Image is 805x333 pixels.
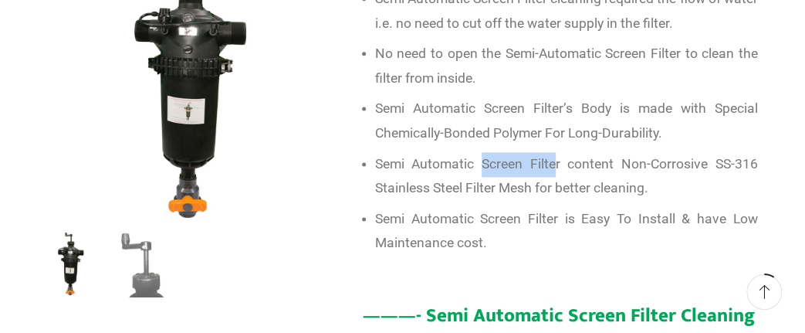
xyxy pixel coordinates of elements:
[375,100,758,141] span: Semi Automatic Screen Filter’s Body is made with Special Chemically-Bonded Polymer For Long-Durab...
[110,233,177,299] a: 2
[375,211,758,251] span: Semi Automatic Screen Filter is Easy To Install & have Low Maintenance cost.
[36,230,103,297] img: Semi Automatic Screen Filter
[36,233,103,297] li: 1 / 2
[375,156,758,196] span: Semi Automatic Screen Filter content Non-Corrosive SS-316 Stainless Steel Filter Mesh for better ...
[375,46,758,86] span: No need to open the Semi-Automatic Screen Filter to clean the filter from inside.
[110,233,177,297] li: 2 / 2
